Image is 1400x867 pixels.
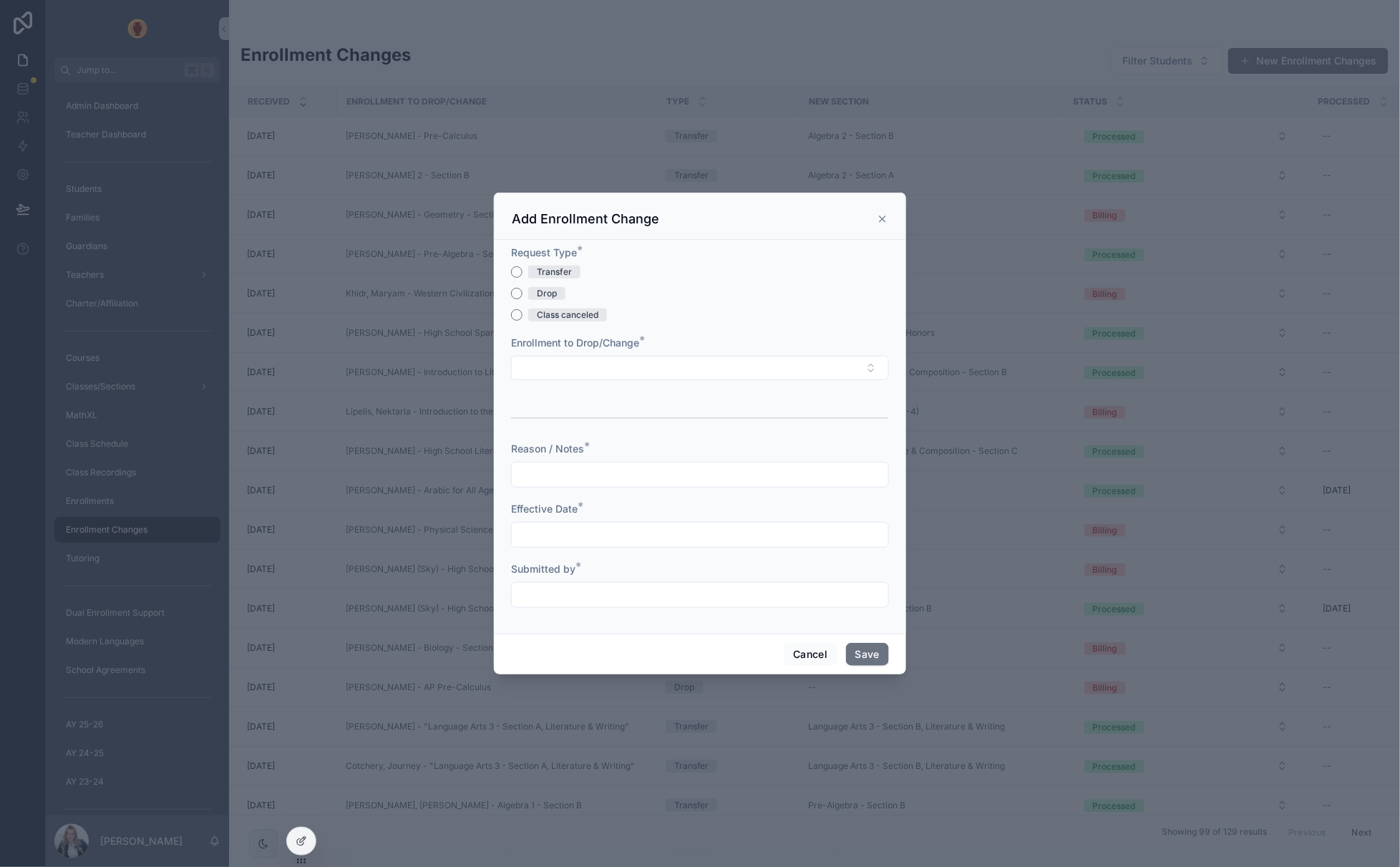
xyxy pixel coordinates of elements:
button: Cancel [784,643,837,666]
button: Select Button [511,356,889,380]
span: Enrollment to Drop/Change [511,336,639,349]
button: Save [846,643,889,666]
div: Transfer [537,266,572,278]
div: Drop [537,287,557,300]
span: Effective Date [511,503,578,515]
span: Reason / Notes [511,442,584,455]
span: Request Type [511,246,577,258]
span: Submitted by [511,563,575,575]
h3: Add Enrollment Change [512,210,659,228]
div: Class canceled [537,309,598,321]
